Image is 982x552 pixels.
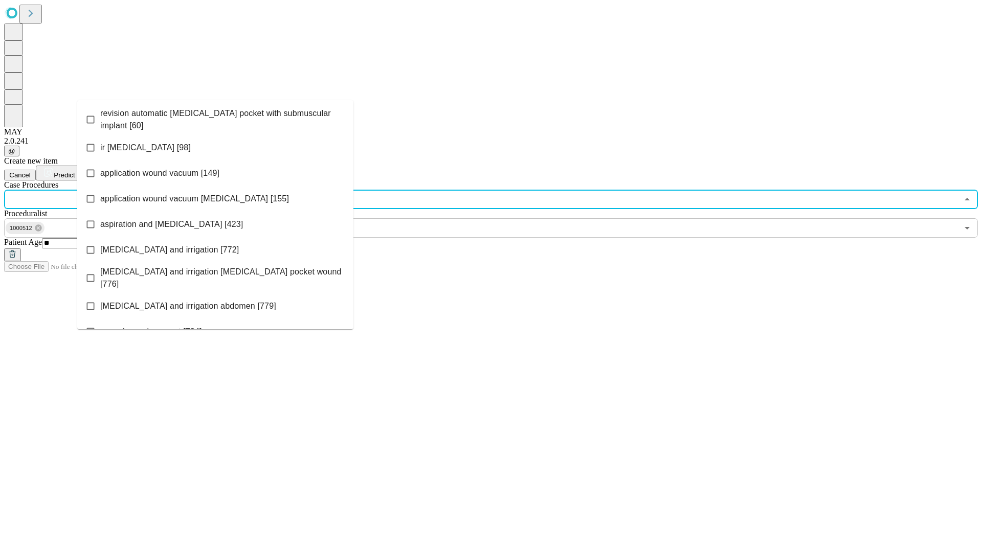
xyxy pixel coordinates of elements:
[100,300,276,312] span: [MEDICAL_DATA] and irrigation abdomen [779]
[54,171,75,179] span: Predict
[4,238,42,246] span: Patient Age
[100,326,202,338] span: wound vac placement [784]
[36,166,83,180] button: Predict
[4,209,47,218] span: Proceduralist
[100,167,219,179] span: application wound vacuum [149]
[100,193,289,205] span: application wound vacuum [MEDICAL_DATA] [155]
[4,127,978,136] div: MAY
[960,192,974,206] button: Close
[960,221,974,235] button: Open
[100,142,191,154] span: ir [MEDICAL_DATA] [98]
[4,136,978,146] div: 2.0.241
[100,244,239,256] span: [MEDICAL_DATA] and irrigation [772]
[6,222,44,234] div: 1000512
[100,266,345,290] span: [MEDICAL_DATA] and irrigation [MEDICAL_DATA] pocket wound [776]
[8,147,15,155] span: @
[100,218,243,231] span: aspiration and [MEDICAL_DATA] [423]
[9,171,31,179] span: Cancel
[4,156,58,165] span: Create new item
[100,107,345,132] span: revision automatic [MEDICAL_DATA] pocket with submuscular implant [60]
[4,180,58,189] span: Scheduled Procedure
[4,146,19,156] button: @
[6,222,36,234] span: 1000512
[4,170,36,180] button: Cancel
